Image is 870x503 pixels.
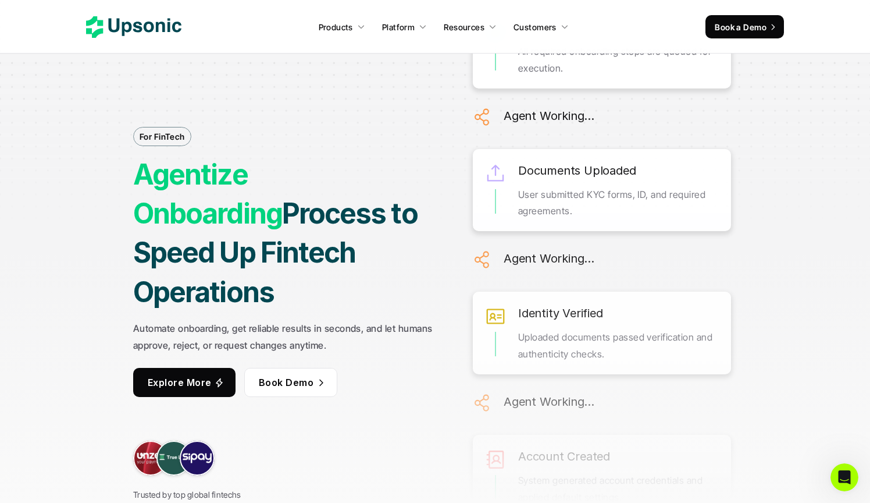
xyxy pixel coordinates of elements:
[312,16,372,37] a: Products
[518,329,719,363] p: Uploaded documents passed verification and authenticity checks.
[148,374,212,391] p: Explore More
[259,374,313,391] p: Book Demo
[830,463,858,491] iframe: Intercom live chat
[518,447,610,466] h6: Account Created
[133,487,241,502] p: Trusted by top global fintechs
[518,161,636,180] h6: Documents Uploaded
[319,21,353,33] p: Products
[518,186,719,220] p: User submitted KYC forms, ID, and required agreements.
[504,392,594,412] h6: Agent Working...
[504,106,594,126] h6: Agent Working...
[140,130,185,143] p: For FinTech
[244,368,337,397] a: Book Demo
[133,157,282,231] strong: Agentize Onboarding
[514,21,557,33] p: Customers
[504,249,594,268] h6: Agent Working...
[518,43,719,77] p: All required onboarding steps are queued for execution.
[518,303,603,323] h6: Identity Verified
[133,323,435,351] strong: Automate onboarding, get reliable results in seconds, and let humans approve, reject, or request ...
[382,21,415,33] p: Platform
[133,196,423,309] strong: Process to Speed Up Fintech Operations
[444,21,484,33] p: Resources
[133,368,236,397] a: Explore More
[715,21,766,33] p: Book a Demo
